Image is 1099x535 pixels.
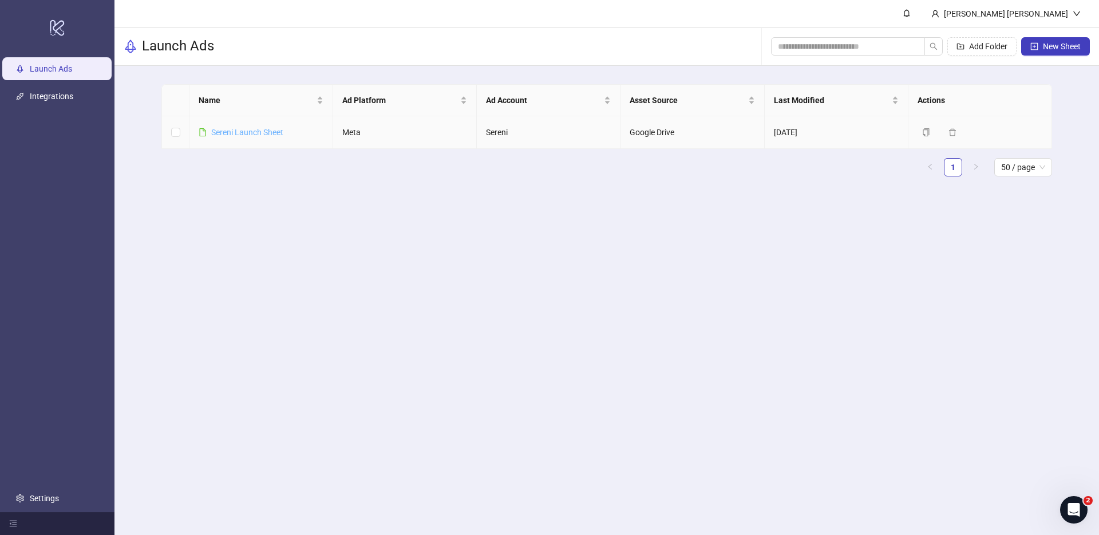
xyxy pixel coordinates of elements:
th: Asset Source [620,85,764,116]
div: Page Size [994,158,1052,176]
span: left [927,163,934,170]
a: 1 [944,159,962,176]
span: plus-square [1030,42,1038,50]
h3: Launch Ads [142,37,214,56]
span: user [931,10,939,18]
span: rocket [124,40,137,53]
span: Ad Account [486,94,602,107]
span: bell [903,9,911,17]
span: search [930,42,938,50]
button: left [921,158,939,176]
button: right [967,158,985,176]
td: [DATE] [765,116,908,149]
a: Launch Ads [30,64,72,73]
button: Add Folder [947,37,1017,56]
div: [PERSON_NAME] [PERSON_NAME] [939,7,1073,20]
th: Name [189,85,333,116]
th: Actions [908,85,1052,116]
button: New Sheet [1021,37,1090,56]
span: menu-fold [9,520,17,528]
span: Name [199,94,314,107]
span: 50 / page [1001,159,1045,176]
span: 2 [1084,496,1093,505]
span: delete [948,128,956,136]
span: copy [922,128,930,136]
li: 1 [944,158,962,176]
span: Ad Platform [342,94,458,107]
span: Last Modified [774,94,890,107]
td: Sereni [477,116,620,149]
span: right [973,163,979,170]
a: Sereni Launch Sheet [211,128,283,137]
span: file [199,128,207,136]
span: Add Folder [969,42,1007,51]
th: Ad Account [477,85,620,116]
th: Last Modified [765,85,908,116]
th: Ad Platform [333,85,477,116]
span: New Sheet [1043,42,1081,51]
a: Integrations [30,92,73,101]
td: Google Drive [620,116,764,149]
span: folder-add [956,42,964,50]
li: Previous Page [921,158,939,176]
a: Settings [30,494,59,503]
span: Asset Source [630,94,745,107]
td: Meta [333,116,477,149]
li: Next Page [967,158,985,176]
iframe: Intercom live chat [1060,496,1088,524]
span: down [1073,10,1081,18]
